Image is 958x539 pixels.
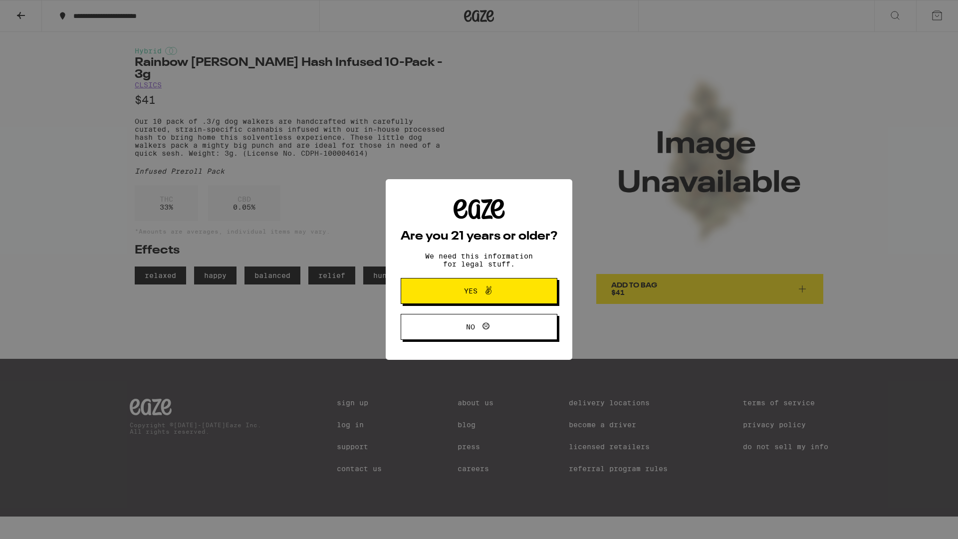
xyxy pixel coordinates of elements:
button: Yes [401,278,557,304]
button: No [401,314,557,340]
span: Yes [464,287,478,294]
iframe: Opens a widget where you can find more information [896,509,948,534]
h2: Are you 21 years or older? [401,231,557,243]
span: No [466,323,475,330]
p: We need this information for legal stuff. [417,252,541,268]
